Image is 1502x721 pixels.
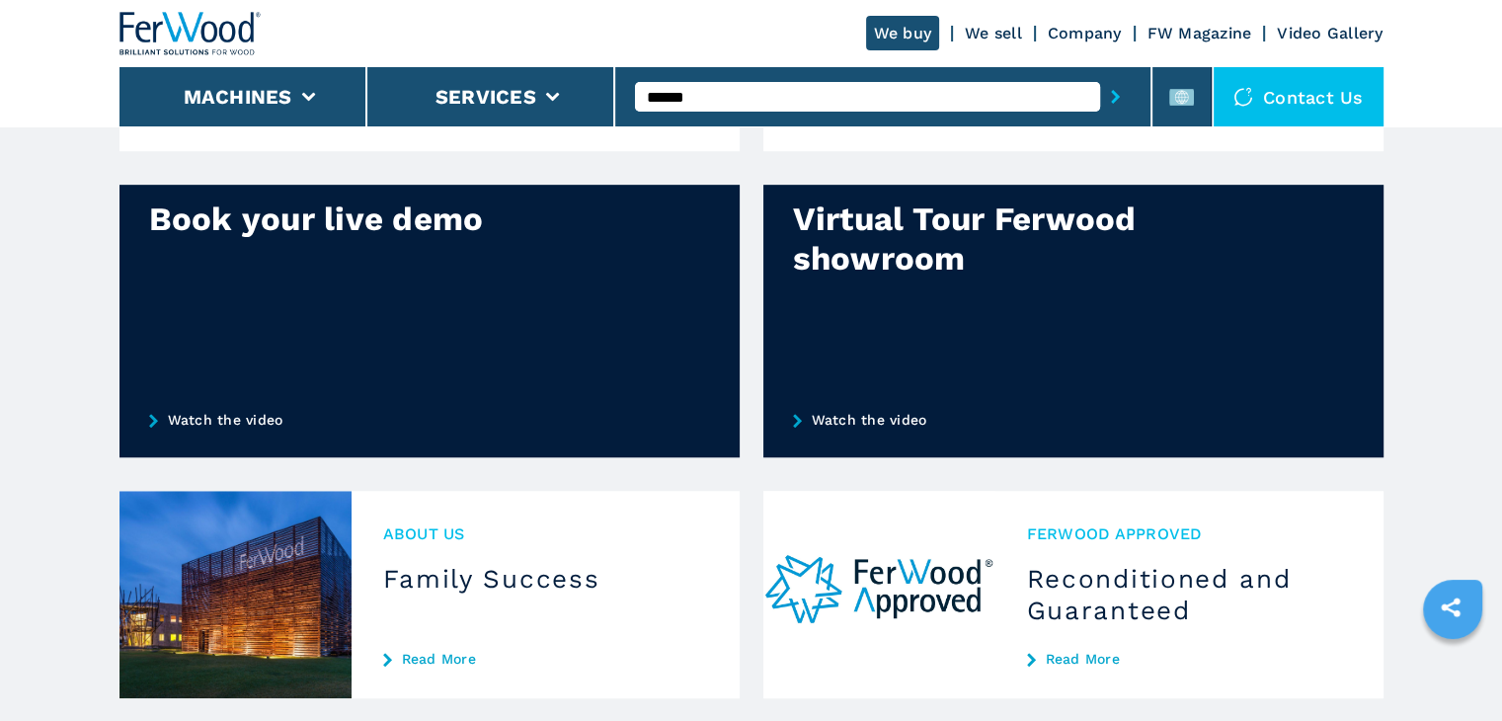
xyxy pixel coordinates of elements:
[1277,24,1383,42] a: Video Gallery
[383,522,708,545] span: About us
[383,563,708,595] h3: Family Success
[793,200,1241,279] div: Virtual Tour Ferwood showroom
[149,200,597,239] div: Book your live demo
[1027,522,1352,545] span: Ferwood Approved
[1027,563,1352,626] h3: Reconditioned and Guaranteed
[119,12,262,55] img: Ferwood
[965,24,1022,42] a: We sell
[1233,87,1253,107] img: Contact us
[866,16,940,50] a: We buy
[1426,583,1475,632] a: sharethis
[383,651,708,667] a: Read More
[763,382,1383,457] a: Watch the video
[1027,651,1352,667] a: Read More
[1147,24,1252,42] a: FW Magazine
[1100,74,1131,120] button: submit-button
[1418,632,1487,706] iframe: Chat
[1048,24,1122,42] a: Company
[119,491,352,698] img: Family Success
[119,382,740,457] a: Watch the video
[1214,67,1383,126] div: Contact us
[435,85,536,109] button: Services
[763,491,995,698] img: Reconditioned and Guaranteed
[184,85,292,109] button: Machines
